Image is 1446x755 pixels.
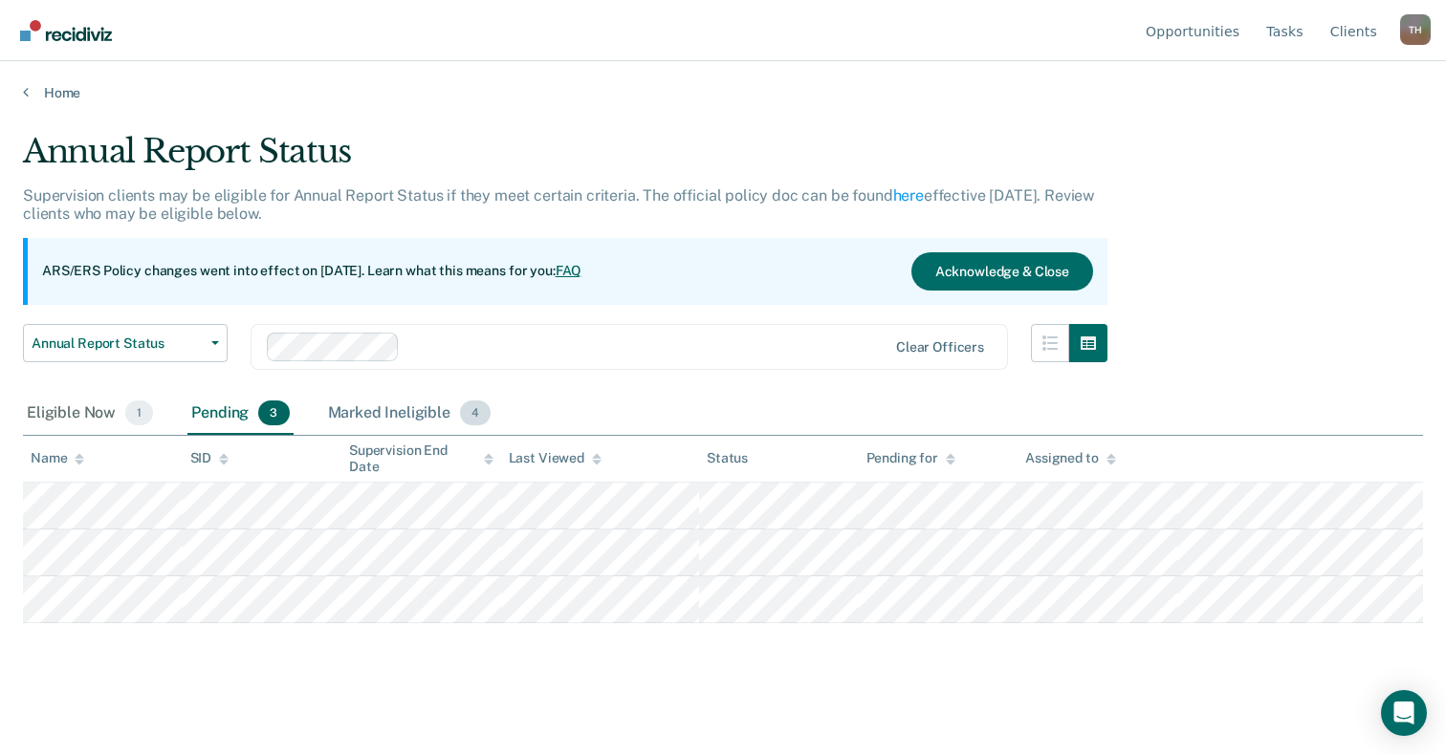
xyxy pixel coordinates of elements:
[1025,450,1115,466] div: Assigned to
[258,400,289,425] span: 3
[32,335,204,352] span: Annual Report Status
[896,339,984,356] div: Clear officers
[42,262,581,281] p: ARS/ERS Policy changes went into effect on [DATE]. Learn what this means for you:
[556,263,582,278] a: FAQ
[1400,14,1431,45] button: Profile dropdown button
[190,450,230,466] div: SID
[324,393,495,435] div: Marked Ineligible4
[23,84,1423,101] a: Home
[20,20,112,41] img: Recidiviz
[23,393,157,435] div: Eligible Now1
[31,450,84,466] div: Name
[893,186,924,205] a: here
[23,324,228,362] button: Annual Report Status
[1381,690,1427,736] div: Open Intercom Messenger
[509,450,602,466] div: Last Viewed
[23,132,1107,186] div: Annual Report Status
[187,393,293,435] div: Pending3
[911,252,1093,291] button: Acknowledge & Close
[23,186,1094,223] p: Supervision clients may be eligible for Annual Report Status if they meet certain criteria. The o...
[1400,14,1431,45] div: T H
[707,450,748,466] div: Status
[125,400,153,425] span: 1
[866,450,955,466] div: Pending for
[349,442,493,475] div: Supervision End Date
[460,400,491,425] span: 4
